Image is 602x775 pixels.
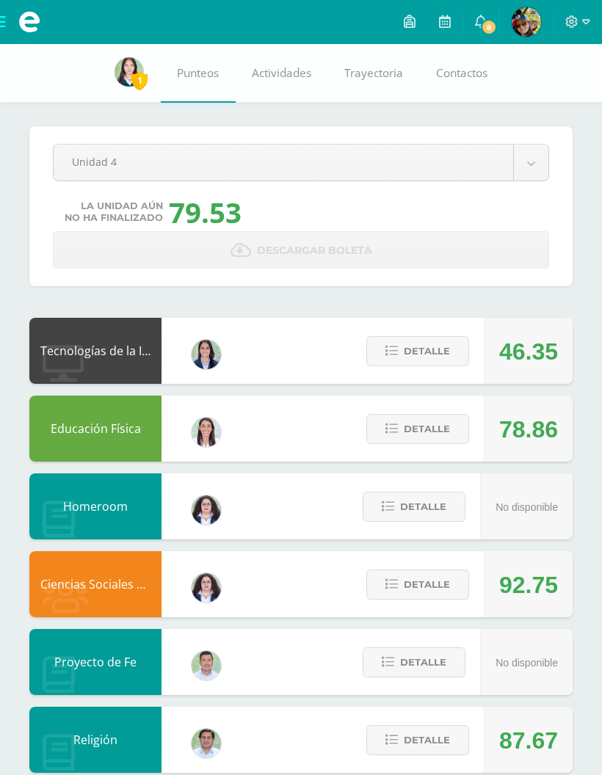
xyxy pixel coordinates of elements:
[192,651,221,680] img: 585d333ccf69bb1c6e5868c8cef08dba.png
[72,145,495,179] span: Unidad 4
[499,707,558,774] div: 87.67
[366,414,469,444] button: Detalle
[512,7,541,37] img: 9328d5e98ceeb7b6b4c8a00374d795d3.png
[404,415,450,443] span: Detalle
[400,649,446,676] span: Detalle
[366,336,469,366] button: Detalle
[420,44,504,103] a: Contactos
[366,570,469,600] button: Detalle
[192,573,221,603] img: ba02aa29de7e60e5f6614f4096ff8928.png
[177,65,219,81] span: Punteos
[169,193,242,231] div: 79.53
[404,727,450,754] span: Detalle
[366,725,469,755] button: Detalle
[192,418,221,447] img: 68dbb99899dc55733cac1a14d9d2f825.png
[496,657,558,669] span: No disponible
[29,473,162,539] div: Homeroom
[54,145,548,181] a: Unidad 4
[192,340,221,369] img: 7489ccb779e23ff9f2c3e89c21f82ed0.png
[192,729,221,758] img: f767cae2d037801592f2ba1a5db71a2a.png
[400,493,446,520] span: Detalle
[29,707,162,773] div: Religión
[236,44,328,103] a: Actividades
[328,44,420,103] a: Trayectoria
[499,552,558,618] div: 92.75
[29,629,162,695] div: Proyecto de Fe
[115,57,144,87] img: 9e386c109338fe129f7304ee11bb0e09.png
[404,338,450,365] span: Detalle
[131,71,148,90] span: 1
[499,396,558,462] div: 78.86
[252,65,311,81] span: Actividades
[29,318,162,384] div: Tecnologías de la Información y Comunicación: Computación
[404,571,450,598] span: Detalle
[363,647,465,677] button: Detalle
[192,495,221,525] img: ba02aa29de7e60e5f6614f4096ff8928.png
[29,396,162,462] div: Educación Física
[363,492,465,522] button: Detalle
[29,551,162,617] div: Ciencias Sociales y Formación Ciudadana
[499,319,558,385] div: 46.35
[161,44,236,103] a: Punteos
[344,65,403,81] span: Trayectoria
[481,19,497,35] span: 8
[436,65,487,81] span: Contactos
[496,501,558,513] span: No disponible
[257,233,372,269] span: Descargar boleta
[65,200,163,224] span: La unidad aún no ha finalizado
